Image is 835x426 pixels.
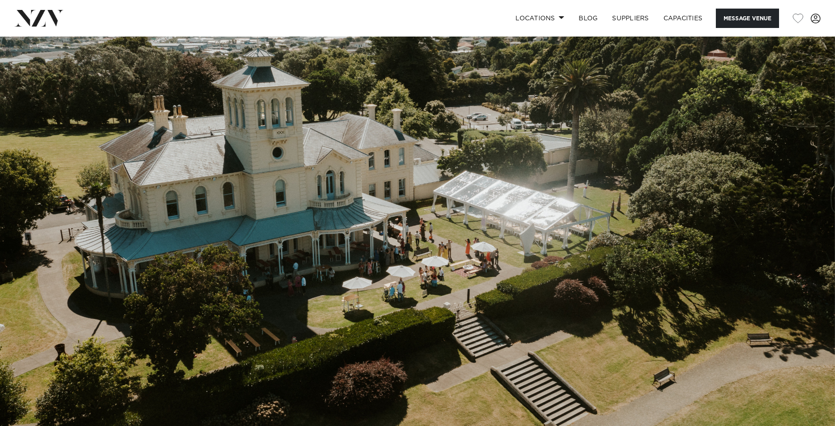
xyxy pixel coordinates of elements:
[508,9,571,28] a: Locations
[605,9,656,28] a: SUPPLIERS
[716,9,779,28] button: Message Venue
[656,9,710,28] a: Capacities
[571,9,605,28] a: BLOG
[14,10,64,26] img: nzv-logo.png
